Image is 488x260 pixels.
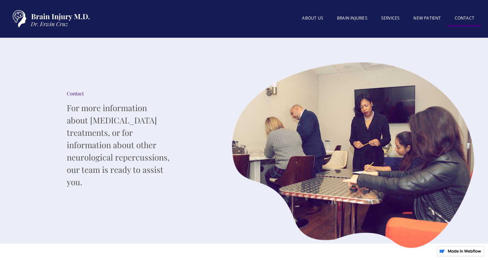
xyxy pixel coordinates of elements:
a: Contact [448,11,481,27]
a: home [7,7,92,31]
a: About US [295,11,330,25]
a: BRAIN INJURIES [330,11,374,25]
a: SERVICES [374,11,407,25]
p: For more information about [MEDICAL_DATA] treatments, or for information about other neurological... [67,102,170,188]
div: Contact [67,90,170,97]
a: New patient [406,11,448,25]
img: Made in Webflow [448,249,481,253]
